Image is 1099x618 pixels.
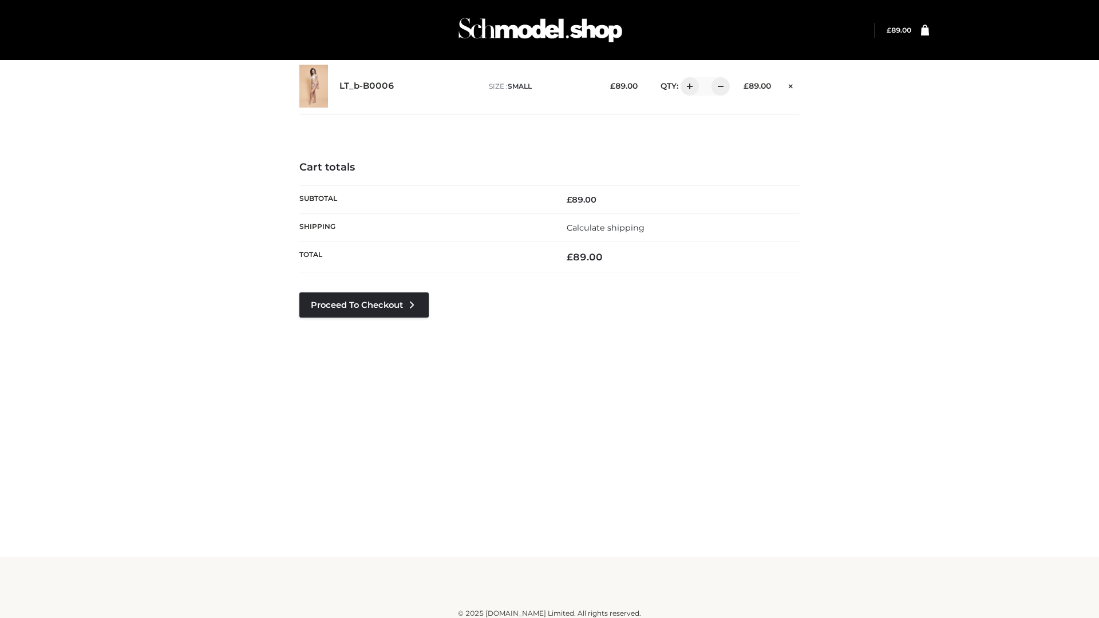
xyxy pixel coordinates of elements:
div: QTY: [649,77,726,96]
a: £89.00 [887,26,911,34]
p: size : [489,81,592,92]
bdi: 89.00 [567,251,603,263]
a: LT_b-B0006 [339,81,394,92]
h4: Cart totals [299,161,800,174]
span: SMALL [508,82,532,90]
span: £ [567,195,572,205]
img: Schmodel Admin 964 [454,7,626,53]
th: Total [299,242,549,272]
a: Remove this item [782,77,800,92]
bdi: 89.00 [887,26,911,34]
bdi: 89.00 [567,195,596,205]
a: Calculate shipping [567,223,645,233]
bdi: 89.00 [610,81,638,90]
a: Proceed to Checkout [299,292,429,318]
th: Subtotal [299,185,549,213]
span: £ [567,251,573,263]
span: £ [744,81,749,90]
th: Shipping [299,213,549,241]
span: £ [887,26,891,34]
bdi: 89.00 [744,81,771,90]
span: £ [610,81,615,90]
